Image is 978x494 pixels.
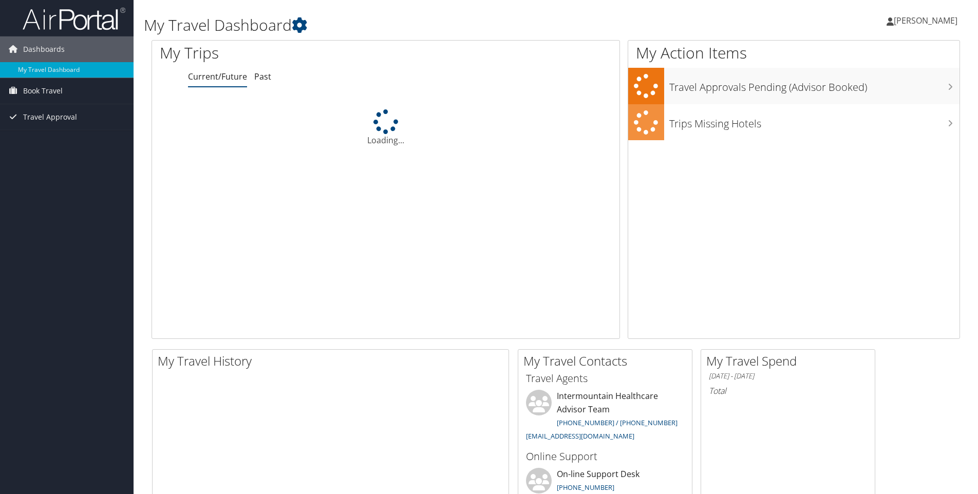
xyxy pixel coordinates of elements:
[628,68,960,104] a: Travel Approvals Pending (Advisor Booked)
[628,104,960,141] a: Trips Missing Hotels
[160,42,417,64] h1: My Trips
[23,36,65,62] span: Dashboards
[526,431,634,441] a: [EMAIL_ADDRESS][DOMAIN_NAME]
[669,75,960,94] h3: Travel Approvals Pending (Advisor Booked)
[152,109,619,146] div: Loading...
[23,104,77,130] span: Travel Approval
[23,7,125,31] img: airportal-logo.png
[158,352,509,370] h2: My Travel History
[887,5,968,36] a: [PERSON_NAME]
[709,385,867,396] h6: Total
[557,418,678,427] a: [PHONE_NUMBER] / [PHONE_NUMBER]
[521,390,689,445] li: Intermountain Healthcare Advisor Team
[526,371,684,386] h3: Travel Agents
[254,71,271,82] a: Past
[526,449,684,464] h3: Online Support
[706,352,875,370] h2: My Travel Spend
[894,15,957,26] span: [PERSON_NAME]
[144,14,693,36] h1: My Travel Dashboard
[669,111,960,131] h3: Trips Missing Hotels
[523,352,692,370] h2: My Travel Contacts
[188,71,247,82] a: Current/Future
[557,483,614,492] a: [PHONE_NUMBER]
[709,371,867,381] h6: [DATE] - [DATE]
[628,42,960,64] h1: My Action Items
[23,78,63,104] span: Book Travel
